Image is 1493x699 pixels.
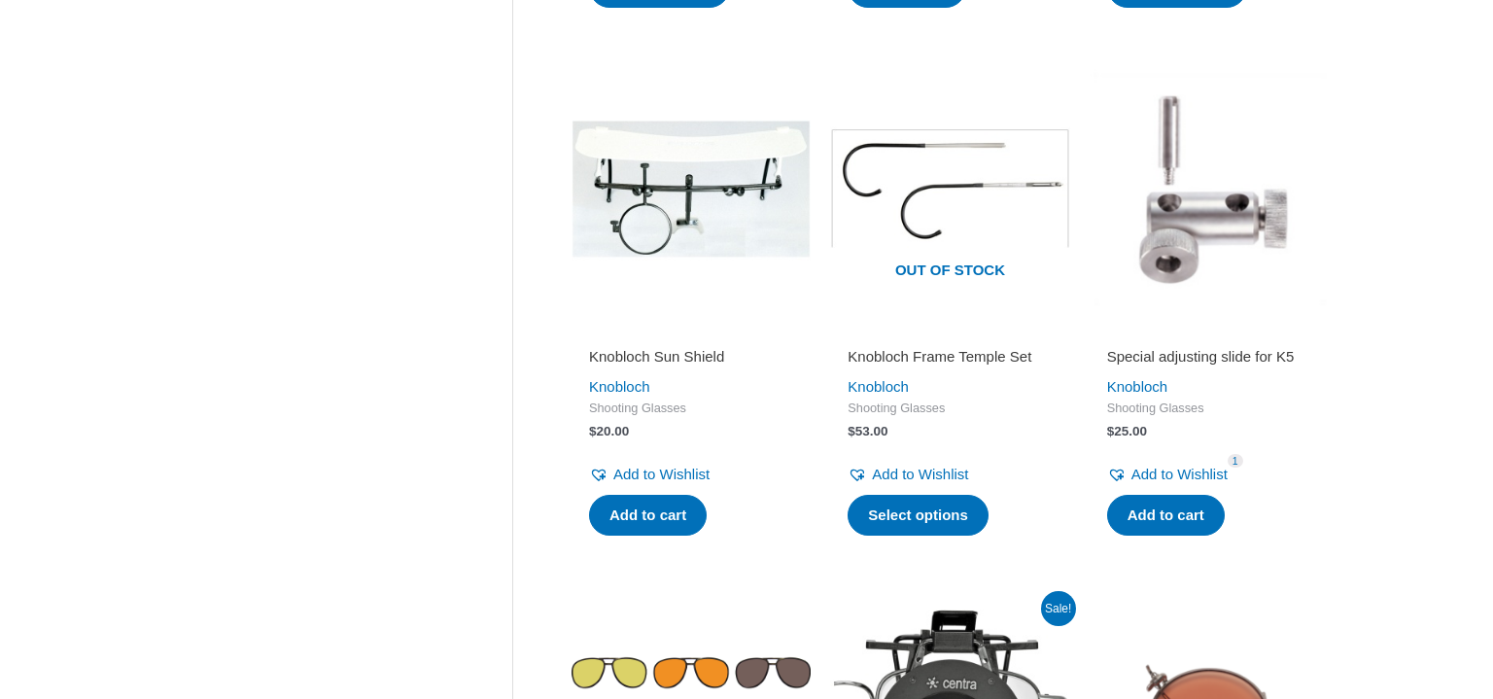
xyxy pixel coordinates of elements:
[1107,424,1115,438] span: $
[1107,378,1168,395] a: Knobloch
[589,401,793,417] span: Shooting Glasses
[848,320,1052,343] iframe: Customer reviews powered by Trustpilot
[589,495,707,536] a: Add to cart: “Knobloch Sun Shield”
[848,461,968,488] a: Add to Wishlist
[848,424,887,438] bdi: 53.00
[848,347,1052,373] a: Knobloch Frame Temple Set
[589,320,793,343] iframe: Customer reviews powered by Trustpilot
[848,401,1052,417] span: Shooting Glasses
[1107,424,1147,438] bdi: 25.00
[589,424,597,438] span: $
[589,347,793,367] h2: Knobloch Sun Shield
[1041,591,1076,626] span: Sale!
[848,424,855,438] span: $
[848,378,909,395] a: Knobloch
[1107,320,1311,343] iframe: Customer reviews powered by Trustpilot
[1090,69,1329,308] img: Special adjusting slide for K5
[1107,495,1225,536] a: Add to cart: “Special adjusting slide for K5”
[1228,454,1243,469] span: 1
[872,466,968,482] span: Add to Wishlist
[1107,347,1311,367] h2: Special adjusting slide for K5
[1107,401,1311,417] span: Shooting Glasses
[589,424,629,438] bdi: 20.00
[1107,347,1311,373] a: Special adjusting slide for K5
[589,347,793,373] a: Knobloch Sun Shield
[848,347,1052,367] h2: Knobloch Frame Temple Set
[572,69,811,308] img: Knobloch Sun Shield
[845,249,1055,294] span: Out of stock
[589,378,650,395] a: Knobloch
[830,69,1069,308] a: Out of stock
[1131,466,1228,482] span: Add to Wishlist
[848,495,989,536] a: Select options for “Knobloch Frame Temple Set”
[1107,461,1228,488] a: Add to Wishlist
[589,461,710,488] a: Add to Wishlist
[613,466,710,482] span: Add to Wishlist
[830,69,1069,308] img: Frame Temple Set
